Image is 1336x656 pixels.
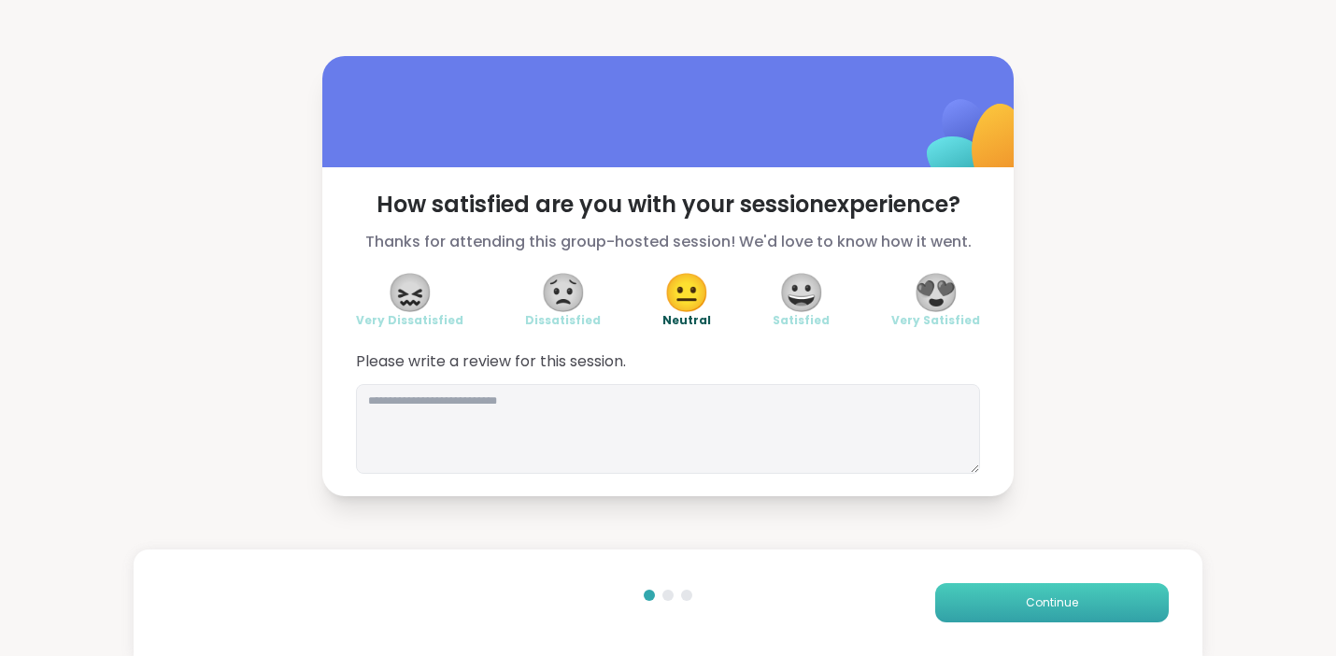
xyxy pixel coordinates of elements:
span: 😀 [778,276,825,309]
button: Continue [935,583,1169,622]
span: Neutral [662,313,711,328]
span: How satisfied are you with your session experience? [356,190,980,220]
span: Satisfied [773,313,830,328]
span: Very Satisfied [891,313,980,328]
span: Dissatisfied [525,313,601,328]
span: 😖 [387,276,433,309]
span: 😟 [540,276,587,309]
span: 😍 [913,276,959,309]
span: Very Dissatisfied [356,313,463,328]
span: Thanks for attending this group-hosted session! We'd love to know how it went. [356,231,980,253]
span: Please write a review for this session. [356,350,980,373]
img: ShareWell Logomark [883,50,1069,236]
span: Continue [1026,594,1078,611]
span: 😐 [663,276,710,309]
